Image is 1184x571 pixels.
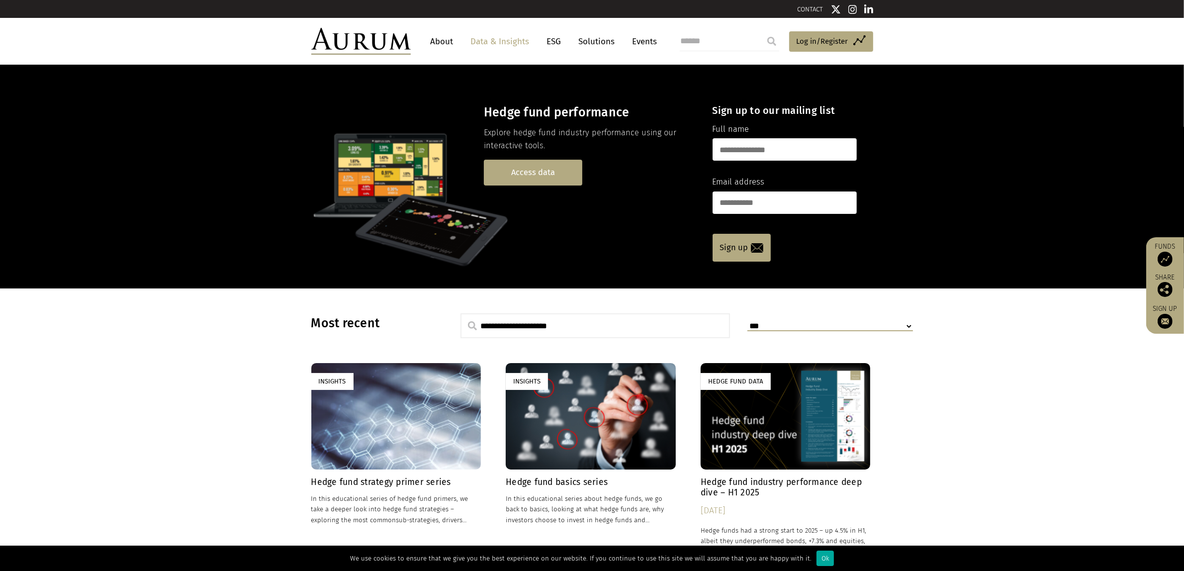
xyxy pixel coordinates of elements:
[311,363,481,557] a: Insights Hedge fund strategy primer series In this educational series of hedge fund primers, we t...
[1158,282,1173,297] img: Share this post
[506,477,676,487] h4: Hedge fund basics series
[797,35,848,47] span: Log in/Register
[701,373,771,389] div: Hedge Fund Data
[817,551,834,566] div: Ok
[311,28,411,55] img: Aurum
[701,525,871,557] p: Hedge funds had a strong start to 2025 – up 4.5% in H1, albeit they underperformed bonds, +7.3% a...
[506,493,676,525] p: In this educational series about hedge funds, we go back to basics, looking at what hedge funds a...
[574,32,620,51] a: Solutions
[713,104,857,116] h4: Sign up to our mailing list
[311,373,354,389] div: Insights
[713,123,749,136] label: Full name
[311,316,436,331] h3: Most recent
[468,321,477,330] img: search.svg
[798,5,823,13] a: CONTACT
[762,31,782,51] input: Submit
[542,32,566,51] a: ESG
[751,243,763,253] img: email-icon
[789,31,873,52] a: Log in/Register
[466,32,535,51] a: Data & Insights
[311,493,481,525] p: In this educational series of hedge fund primers, we take a deeper look into hedge fund strategie...
[628,32,657,51] a: Events
[864,4,873,14] img: Linkedin icon
[426,32,458,51] a: About
[484,126,695,153] p: Explore hedge fund industry performance using our interactive tools.
[1158,252,1173,267] img: Access Funds
[1151,242,1179,267] a: Funds
[506,363,676,557] a: Insights Hedge fund basics series In this educational series about hedge funds, we go back to bas...
[1158,314,1173,329] img: Sign up to our newsletter
[484,105,695,120] h3: Hedge fund performance
[848,4,857,14] img: Instagram icon
[701,477,871,498] h4: Hedge fund industry performance deep dive – H1 2025
[713,234,771,262] a: Sign up
[1151,274,1179,297] div: Share
[713,176,765,189] label: Email address
[701,363,871,557] a: Hedge Fund Data Hedge fund industry performance deep dive – H1 2025 [DATE] Hedge funds had a stro...
[311,477,481,487] h4: Hedge fund strategy primer series
[506,373,548,389] div: Insights
[701,504,871,518] div: [DATE]
[484,160,582,185] a: Access data
[831,4,841,14] img: Twitter icon
[1151,304,1179,329] a: Sign up
[396,516,439,524] span: sub-strategies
